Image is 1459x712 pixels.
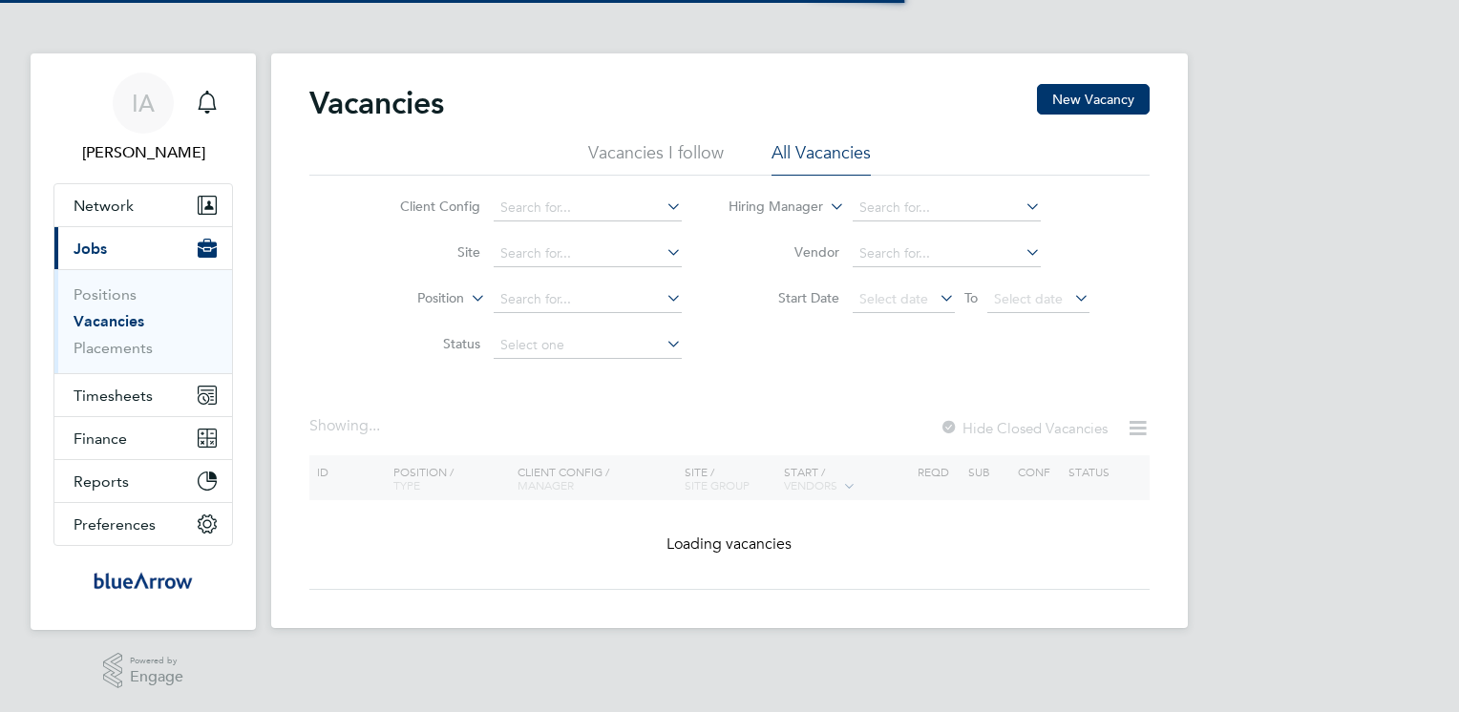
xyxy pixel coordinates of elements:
input: Search for... [494,195,682,221]
nav: Main navigation [31,53,256,630]
button: Preferences [54,503,232,545]
span: Select date [994,290,1063,307]
label: Start Date [729,289,839,306]
span: Iain Allen [53,141,233,164]
input: Search for... [494,286,682,313]
button: Jobs [54,227,232,269]
span: Timesheets [74,387,153,405]
span: Preferences [74,515,156,534]
input: Select one [494,332,682,359]
label: Status [370,335,480,352]
span: Reports [74,472,129,491]
div: Showing [309,416,384,436]
a: Vacancies [74,312,144,330]
label: Position [354,289,464,308]
a: Placements [74,339,153,357]
label: Client Config [370,198,480,215]
span: ... [369,416,380,435]
span: Finance [74,429,127,448]
input: Search for... [494,241,682,267]
input: Search for... [853,195,1041,221]
span: To [959,285,983,310]
span: Network [74,197,134,215]
a: Positions [74,285,137,304]
li: All Vacancies [772,141,871,176]
span: Powered by [130,653,183,669]
input: Search for... [853,241,1041,267]
div: Jobs [54,269,232,373]
img: bluearrow-logo-retina.png [94,565,193,596]
a: Go to home page [53,565,233,596]
h2: Vacancies [309,84,444,122]
button: Network [54,184,232,226]
span: IA [132,91,155,115]
button: New Vacancy [1037,84,1150,115]
button: Finance [54,417,232,459]
span: Engage [130,669,183,685]
button: Reports [54,460,232,502]
button: Timesheets [54,374,232,416]
label: Site [370,243,480,261]
a: Powered byEngage [103,653,184,689]
span: Jobs [74,240,107,258]
li: Vacancies I follow [588,141,724,176]
label: Hide Closed Vacancies [940,419,1108,437]
label: Hiring Manager [713,198,823,217]
span: Select date [859,290,928,307]
label: Vendor [729,243,839,261]
a: IA[PERSON_NAME] [53,73,233,164]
